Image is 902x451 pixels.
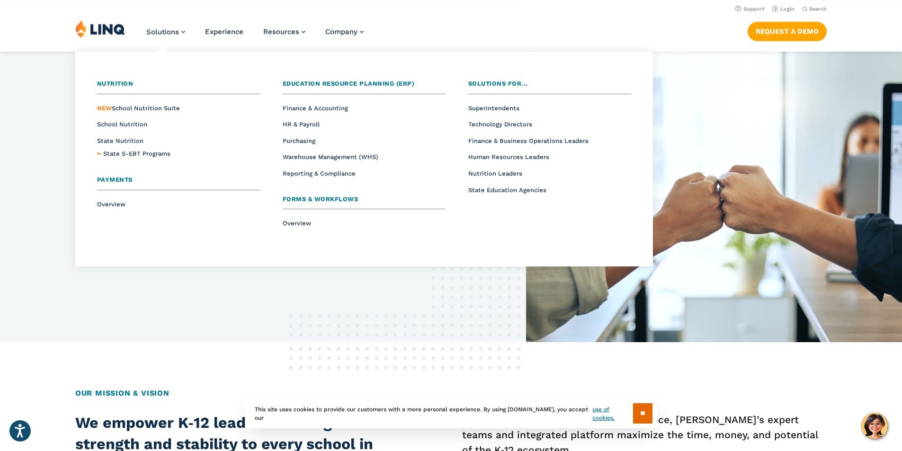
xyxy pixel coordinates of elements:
[97,79,260,94] a: Nutrition
[97,121,147,128] a: School Nutrition
[283,195,446,210] a: Forms & Workflows
[263,27,305,36] a: Resources
[325,27,357,36] span: Company
[468,121,532,128] a: Technology Directors
[97,105,180,112] a: NEWSchool Nutrition Suite
[802,5,827,12] button: Open Search Bar
[283,170,356,177] a: Reporting & Compliance
[283,80,415,87] span: Education Resource Planning (ERP)
[103,149,170,159] a: State S-EBT Programs
[75,20,125,38] img: LINQ | K‑12 Software
[97,201,125,208] a: Overview
[861,413,888,439] button: Hello, have a question? Let’s chat.
[325,27,364,36] a: Company
[809,6,827,12] span: Search
[245,398,657,428] div: This site uses cookies to provide our customers with a more personal experience. By using [DOMAIN...
[283,105,348,112] a: Finance & Accounting
[97,80,134,87] span: Nutrition
[75,388,827,399] h2: Our Mission & Vision
[283,195,358,203] span: Forms & Workflows
[97,105,112,112] span: NEW
[468,137,589,144] a: Finance & Business Operations Leaders
[283,79,446,94] a: Education Resource Planning (ERP)
[283,153,378,160] a: Warehouse Management (WHS)
[263,27,299,36] span: Resources
[468,105,519,112] a: Superintendents
[146,27,179,36] span: Solutions
[283,220,311,227] a: Overview
[468,79,631,94] a: Solutions for...
[97,175,260,190] a: Payments
[146,20,364,51] nav: Primary Navigation
[735,6,765,12] a: Support
[592,405,633,422] a: use of cookies.
[468,80,528,87] span: Solutions for...
[103,150,170,157] span: State S-EBT Programs
[146,27,185,36] a: Solutions
[748,20,827,41] nav: Button Navigation
[97,137,143,144] a: State Nutrition
[205,27,243,36] a: Experience
[748,22,827,41] a: Request a Demo
[468,153,549,160] a: Human Resources Leaders
[283,121,320,128] a: HR & Payroll
[468,186,546,194] a: State Education Agencies
[283,137,315,144] a: Purchasing
[468,170,522,177] a: Nutrition Leaders
[772,6,795,12] a: Login
[97,176,133,183] span: Payments
[97,105,180,112] span: School Nutrition Suite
